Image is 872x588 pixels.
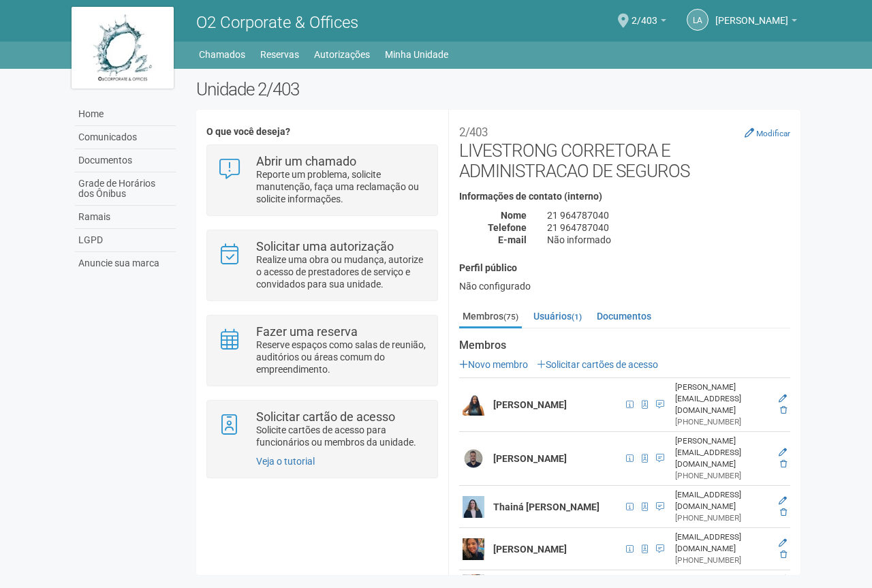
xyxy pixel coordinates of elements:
[217,155,426,205] a: Abrir um chamado Reporte um problema, solicite manutenção, faça uma reclamação ou solicite inform...
[459,280,790,292] div: Não configurado
[256,239,394,253] strong: Solicitar uma autorização
[779,394,787,403] a: Editar membro
[463,496,484,518] img: user.png
[537,359,658,370] a: Solicitar cartões de acesso
[756,129,790,138] small: Modificar
[503,312,518,322] small: (75)
[687,9,708,31] a: LA
[314,45,370,64] a: Autorizações
[632,17,666,28] a: 2/403
[199,45,245,64] a: Chamados
[459,359,528,370] a: Novo membro
[459,306,522,328] a: Membros(75)
[260,45,299,64] a: Reservas
[675,555,769,566] div: [PHONE_NUMBER]
[256,154,356,168] strong: Abrir um chamado
[501,210,527,221] strong: Nome
[572,312,582,322] small: (1)
[530,306,585,326] a: Usuários(1)
[593,306,655,326] a: Documentos
[463,394,484,416] img: user.png
[675,382,769,416] div: [PERSON_NAME][EMAIL_ADDRESS][DOMAIN_NAME]
[779,448,787,457] a: Editar membro
[493,501,599,512] strong: Thainá [PERSON_NAME]
[780,405,787,415] a: Excluir membro
[675,416,769,428] div: [PHONE_NUMBER]
[75,126,176,149] a: Comunicados
[463,448,484,469] img: user.png
[75,206,176,229] a: Ramais
[675,470,769,482] div: [PHONE_NUMBER]
[459,191,790,202] h4: Informações de contato (interno)
[537,234,800,246] div: Não informado
[675,531,769,555] div: [EMAIL_ADDRESS][DOMAIN_NAME]
[256,456,315,467] a: Veja o tutorial
[256,424,427,448] p: Solicite cartões de acesso para funcionários ou membros da unidade.
[75,229,176,252] a: LGPD
[488,222,527,233] strong: Telefone
[217,411,426,448] a: Solicitar cartão de acesso Solicite cartões de acesso para funcionários ou membros da unidade.
[72,7,174,89] img: logo.jpg
[537,221,800,234] div: 21 964787040
[493,399,567,410] strong: [PERSON_NAME]
[745,127,790,138] a: Modificar
[675,489,769,512] div: [EMAIL_ADDRESS][DOMAIN_NAME]
[779,496,787,506] a: Editar membro
[780,550,787,559] a: Excluir membro
[779,574,787,584] a: Editar membro
[493,453,567,464] strong: [PERSON_NAME]
[206,127,437,137] h4: O que você deseja?
[498,234,527,245] strong: E-mail
[715,17,797,28] a: [PERSON_NAME]
[256,339,427,375] p: Reserve espaços como salas de reunião, auditórios ou áreas comum do empreendimento.
[75,172,176,206] a: Grade de Horários dos Ônibus
[493,544,567,555] strong: [PERSON_NAME]
[75,252,176,275] a: Anuncie sua marca
[459,339,790,352] strong: Membros
[256,324,358,339] strong: Fazer uma reserva
[196,13,358,32] span: O2 Corporate & Offices
[675,435,769,470] div: [PERSON_NAME][EMAIL_ADDRESS][DOMAIN_NAME]
[780,508,787,517] a: Excluir membro
[675,512,769,524] div: [PHONE_NUMBER]
[256,168,427,205] p: Reporte um problema, solicite manutenção, faça uma reclamação ou solicite informações.
[196,79,800,99] h2: Unidade 2/403
[715,2,788,26] span: Luísa Antunes de Mesquita
[779,538,787,548] a: Editar membro
[217,241,426,290] a: Solicitar uma autorização Realize uma obra ou mudança, autorize o acesso de prestadores de serviç...
[780,459,787,469] a: Excluir membro
[459,263,790,273] h4: Perfil público
[459,125,488,139] small: 2/403
[385,45,448,64] a: Minha Unidade
[217,326,426,375] a: Fazer uma reserva Reserve espaços como salas de reunião, auditórios ou áreas comum do empreendime...
[256,409,395,424] strong: Solicitar cartão de acesso
[463,538,484,560] img: user.png
[537,209,800,221] div: 21 964787040
[256,253,427,290] p: Realize uma obra ou mudança, autorize o acesso de prestadores de serviço e convidados para sua un...
[459,120,790,181] h2: LIVESTRONG CORRETORA E ADMINISTRACAO DE SEGUROS
[75,103,176,126] a: Home
[632,2,657,26] span: 2/403
[75,149,176,172] a: Documentos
